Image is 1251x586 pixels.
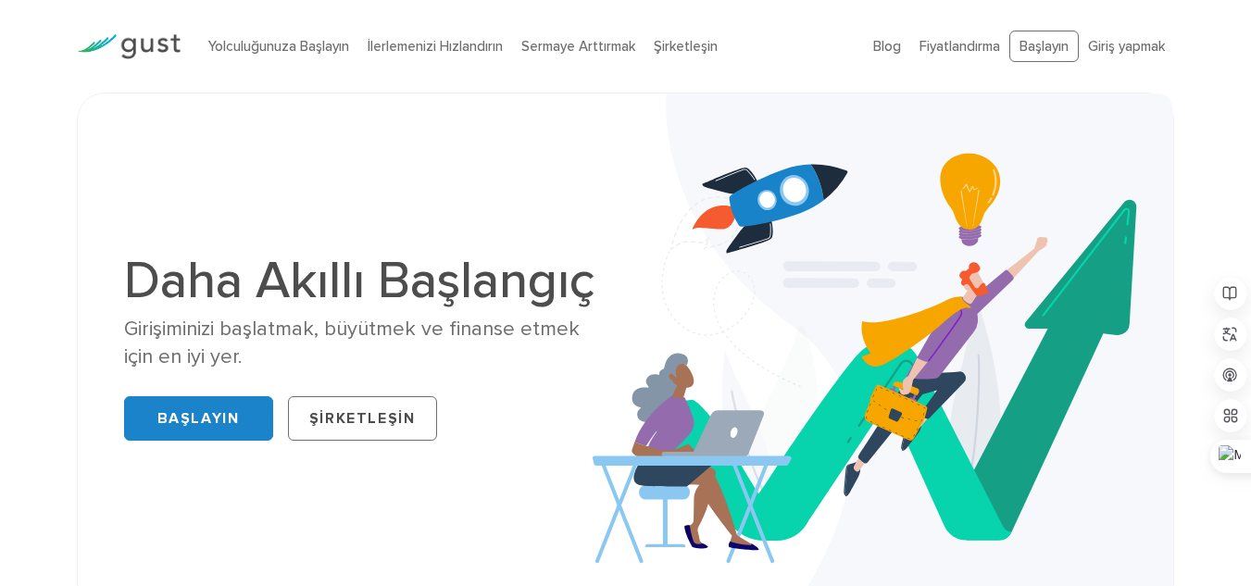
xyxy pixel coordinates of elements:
[157,409,240,428] font: Başlayın
[77,34,181,59] img: Gust Logo
[521,38,635,55] a: Sermaye Arttırmak
[873,38,901,55] a: Blog
[919,38,1000,55] a: Fiyatlandırma
[288,396,437,441] a: Şirketleşin
[124,317,580,368] font: Girişiminizi başlatmak, büyütmek ve finanse etmek için en iyi yer.
[368,38,503,55] a: İlerlemenizi Hızlandırın
[208,38,349,55] a: Yolculuğunuza Başlayın
[1020,38,1069,55] font: Başlayın
[124,396,273,441] a: Başlayın
[124,250,594,311] font: Daha Akıllı Başlangıç
[654,38,718,55] a: Şirketleşin
[309,409,416,428] font: Şirketleşin
[1088,38,1165,55] a: Giriş yapmak
[1009,31,1079,63] a: Başlayın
